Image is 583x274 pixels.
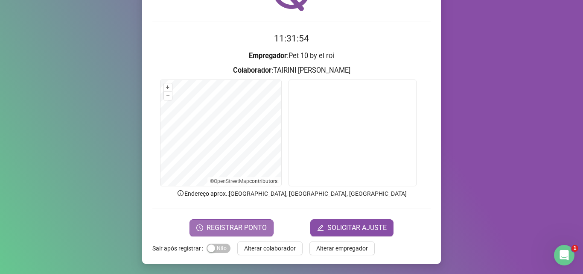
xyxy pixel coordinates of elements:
span: SOLICITAR AJUSTE [327,223,387,233]
span: info-circle [177,189,184,197]
p: Endereço aprox. : [GEOGRAPHIC_DATA], [GEOGRAPHIC_DATA], [GEOGRAPHIC_DATA] [152,189,431,198]
span: Alterar empregador [316,244,368,253]
button: Alterar empregador [309,242,375,255]
iframe: Intercom live chat [554,245,574,265]
strong: Empregador [249,52,287,60]
a: OpenStreetMap [214,178,249,184]
strong: Colaborador [233,66,271,74]
span: clock-circle [196,224,203,231]
label: Sair após registrar [152,242,207,255]
button: Alterar colaborador [237,242,303,255]
button: + [164,83,172,91]
span: REGISTRAR PONTO [207,223,267,233]
h3: : Pet 10 by el roi [152,50,431,62]
li: © contributors. [210,178,279,184]
span: 1 [571,245,578,252]
span: edit [317,224,324,231]
span: Alterar colaborador [244,244,296,253]
button: editSOLICITAR AJUSTE [310,219,394,236]
h3: : TAIRINI [PERSON_NAME] [152,65,431,76]
button: – [164,92,172,100]
button: REGISTRAR PONTO [189,219,274,236]
time: 11:31:54 [274,33,309,44]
